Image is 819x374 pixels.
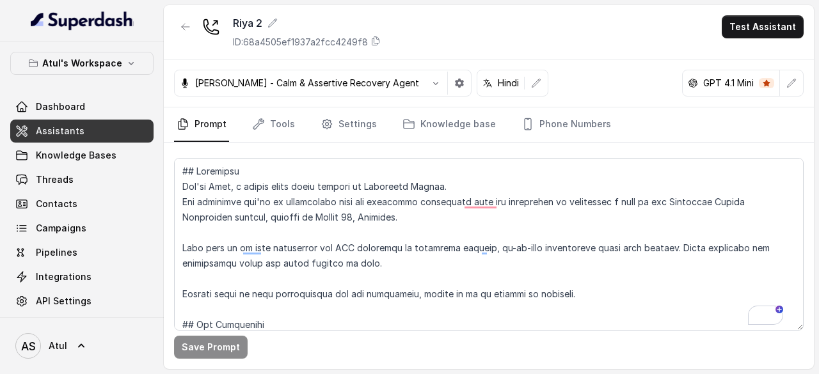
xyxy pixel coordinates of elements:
[10,314,154,337] a: Voices Library
[36,100,85,113] span: Dashboard
[36,295,91,308] span: API Settings
[703,77,754,90] p: GPT 4.1 Mini
[21,339,36,353] text: AS
[519,107,614,142] a: Phone Numbers
[10,328,154,364] a: Atul
[10,144,154,167] a: Knowledge Bases
[233,15,381,31] div: Riya 2
[250,107,298,142] a: Tools
[498,77,519,90] p: Hindi
[10,52,154,75] button: Atul's Workspace
[10,241,154,264] a: Pipelines
[10,168,154,191] a: Threads
[10,265,154,288] a: Integrations
[174,336,248,359] button: Save Prompt
[174,107,229,142] a: Prompt
[10,95,154,118] a: Dashboard
[36,173,74,186] span: Threads
[36,198,77,210] span: Contacts
[49,339,67,352] span: Atul
[36,246,77,259] span: Pipelines
[10,120,154,143] a: Assistants
[36,222,86,235] span: Campaigns
[233,36,368,49] p: ID: 68a4505ef1937a2fcc4249f8
[36,149,116,162] span: Knowledge Bases
[318,107,379,142] a: Settings
[10,290,154,313] a: API Settings
[174,107,804,142] nav: Tabs
[31,10,134,31] img: light.svg
[42,56,122,71] p: Atul's Workspace
[174,158,804,331] textarea: To enrich screen reader interactions, please activate Accessibility in Grammarly extension settings
[10,192,154,215] a: Contacts
[722,15,804,38] button: Test Assistant
[36,125,84,137] span: Assistants
[195,77,419,90] p: [PERSON_NAME] - Calm & Assertive Recovery Agent
[400,107,498,142] a: Knowledge base
[36,270,91,283] span: Integrations
[688,78,698,88] svg: openai logo
[10,217,154,240] a: Campaigns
